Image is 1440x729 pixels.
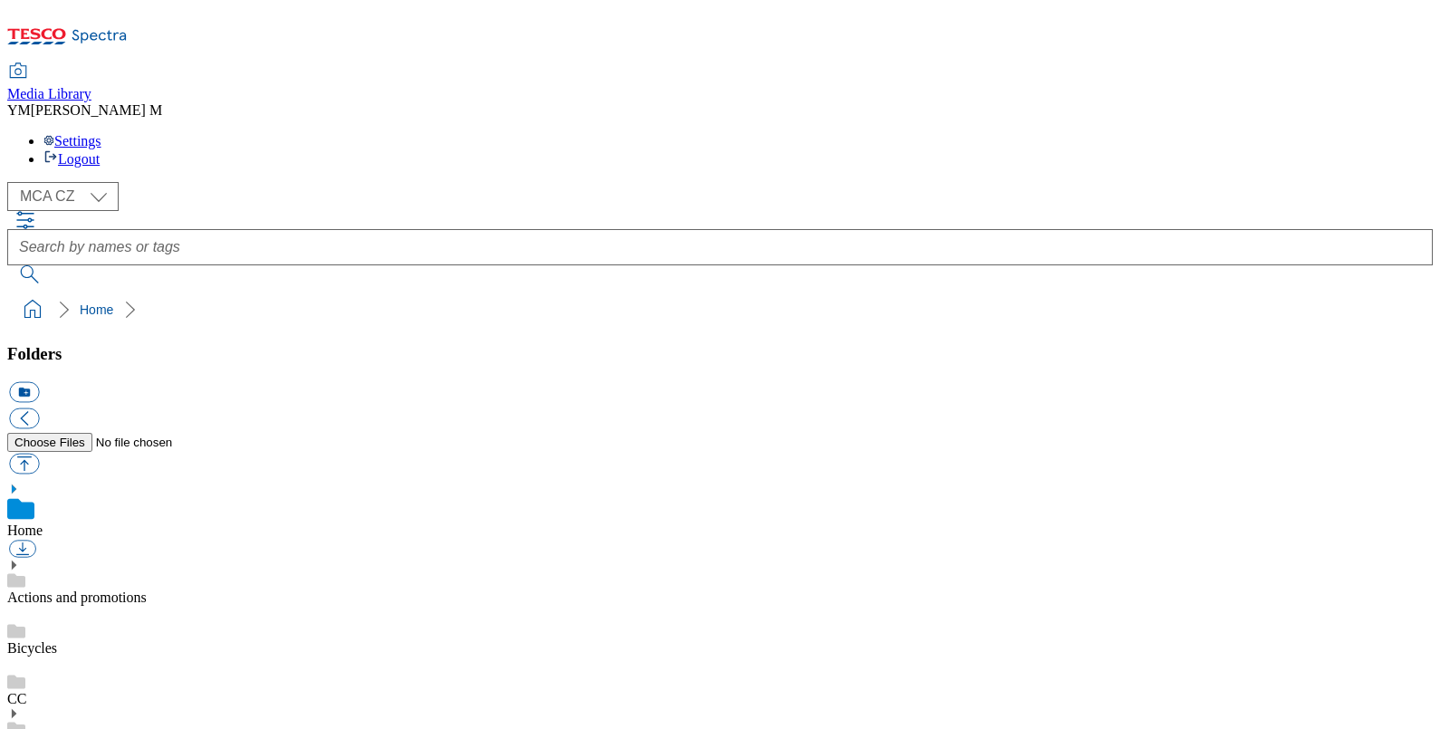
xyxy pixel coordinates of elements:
h3: Folders [7,344,1433,364]
nav: breadcrumb [7,293,1433,327]
a: Media Library [7,64,91,102]
span: [PERSON_NAME] M [31,102,162,118]
a: Home [80,302,113,317]
input: Search by names or tags [7,229,1433,265]
span: YM [7,102,31,118]
a: Bicycles [7,640,57,656]
a: Home [7,523,43,538]
a: Actions and promotions [7,590,147,605]
span: Media Library [7,86,91,101]
a: Logout [43,151,100,167]
a: home [18,295,47,324]
a: Settings [43,133,101,149]
a: CC [7,691,26,706]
